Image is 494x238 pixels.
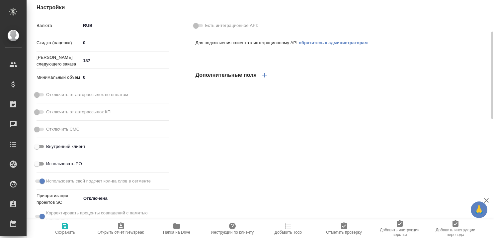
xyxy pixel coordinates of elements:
[376,228,424,237] span: Добавить инструкции верстки
[432,228,479,237] span: Добавить инструкции перевода
[149,219,205,238] button: Папка на Drive
[37,22,81,29] p: Валюта
[205,219,260,238] button: Инструкции по клиенту
[211,230,254,235] span: Инструкции по клиенту
[46,143,85,150] span: Внутренний клиент
[165,198,167,199] button: Open
[316,219,372,238] button: Отметить проверку
[196,71,257,79] h4: Дополнительные поля
[205,22,258,29] span: Есть интеграционное API:
[93,219,149,238] button: Открыть отчет Newspeak
[46,109,111,115] span: Отключить от авторассылок КП
[326,230,362,235] span: Отметить проверку
[163,230,190,235] span: Папка на Drive
[81,38,169,48] input: ✎ Введи что-нибудь
[372,219,428,238] button: Добавить инструкции верстки
[81,72,169,82] input: ✎ Введи что-нибудь
[257,67,273,83] button: Добавить
[37,74,81,81] p: Минимальный объем
[299,40,368,45] a: обратитесь к администраторам
[37,54,81,67] p: [PERSON_NAME] следующего заказа
[428,219,483,238] button: Добавить инструкции перевода
[37,4,169,12] h4: Настройки
[196,40,487,46] p: Для подключения клиента к интеграционному API
[46,126,79,133] span: Отключить СМС
[46,91,128,98] span: Отключить от авторассылок по оплатам
[275,230,302,235] span: Добавить Todo
[46,178,151,184] span: Использовать свой подсчет кол-ва слов в сегменте
[473,203,485,217] span: 🙏
[471,201,487,218] button: 🙏
[46,161,82,167] span: Использовать PO
[98,230,144,235] span: Открыть отчет Newspeak
[81,56,169,65] input: ✎ Введи что-нибудь
[81,20,169,31] div: RUB
[37,192,81,206] p: Приоритизация проектов SC
[55,230,75,235] span: Сохранить
[46,210,164,223] span: Корректировать проценты совпадений с памятью переводов
[37,40,81,46] p: Скидка (наценка)
[37,219,93,238] button: Сохранить
[260,219,316,238] button: Добавить Todo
